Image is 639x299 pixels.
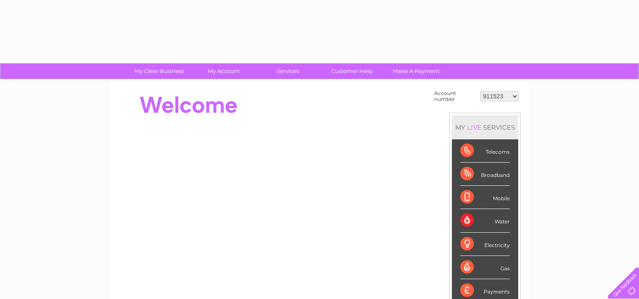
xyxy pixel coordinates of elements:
div: Water [460,209,510,232]
a: My Clear Business [125,63,194,79]
a: My Account [189,63,258,79]
div: Electricity [460,233,510,256]
a: Services [253,63,323,79]
div: MY SERVICES [452,115,518,139]
div: Mobile [460,186,510,209]
a: Make A Payment [381,63,451,79]
div: Gas [460,256,510,279]
a: Customer Help [317,63,387,79]
div: Telecoms [460,139,510,163]
td: Account number [432,88,478,104]
div: Broadband [460,163,510,186]
div: LIVE [465,123,483,131]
